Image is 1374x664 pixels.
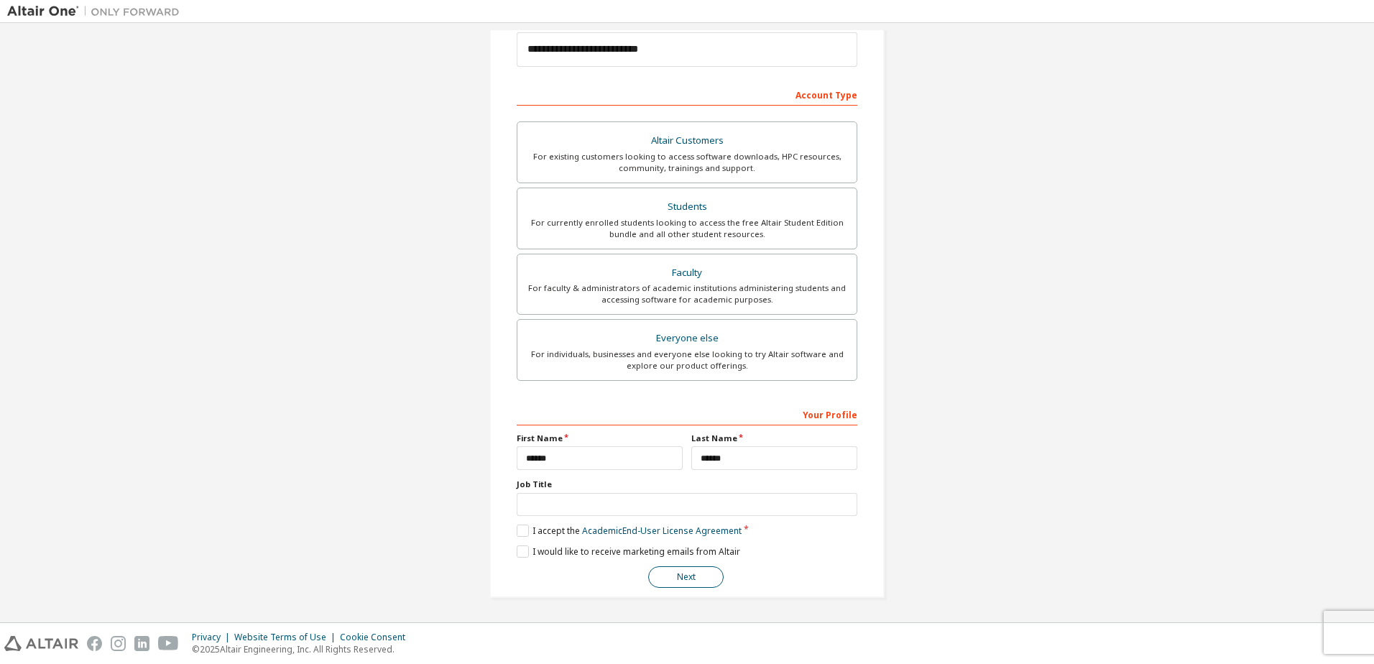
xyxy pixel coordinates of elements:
img: linkedin.svg [134,636,149,651]
button: Next [648,566,724,588]
label: Job Title [517,479,857,490]
div: Account Type [517,83,857,106]
img: facebook.svg [87,636,102,651]
img: Altair One [7,4,187,19]
img: instagram.svg [111,636,126,651]
img: altair_logo.svg [4,636,78,651]
div: Your Profile [517,402,857,425]
div: Website Terms of Use [234,632,340,643]
img: youtube.svg [158,636,179,651]
label: Last Name [691,433,857,444]
div: Everyone else [526,328,848,349]
div: Faculty [526,263,848,283]
p: © 2025 Altair Engineering, Inc. All Rights Reserved. [192,643,414,655]
label: I accept the [517,525,742,537]
div: Altair Customers [526,131,848,151]
div: Privacy [192,632,234,643]
div: For existing customers looking to access software downloads, HPC resources, community, trainings ... [526,151,848,174]
div: For faculty & administrators of academic institutions administering students and accessing softwa... [526,282,848,305]
div: For individuals, businesses and everyone else looking to try Altair software and explore our prod... [526,349,848,372]
a: Academic End-User License Agreement [582,525,742,537]
div: For currently enrolled students looking to access the free Altair Student Edition bundle and all ... [526,217,848,240]
div: Cookie Consent [340,632,414,643]
div: Students [526,197,848,217]
label: I would like to receive marketing emails from Altair [517,545,740,558]
label: First Name [517,433,683,444]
